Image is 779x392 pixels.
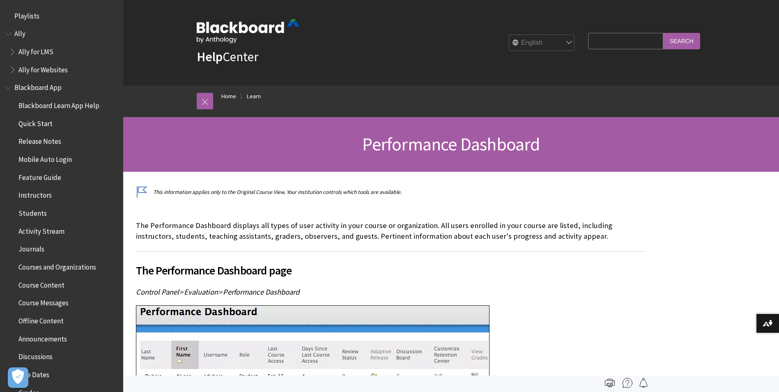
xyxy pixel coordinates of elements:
span: Performance Dashboard [362,133,540,155]
span: Ally for Websites [18,63,68,74]
span: Blackboard Learn App Help [18,99,99,110]
a: Learn [247,91,261,101]
img: More help [623,378,632,388]
img: Blackboard by Anthology [197,19,299,43]
span: Courses and Organizations [18,260,96,271]
nav: Book outline for Playlists [5,9,118,23]
span: Feature Guide [18,171,61,182]
nav: Book outline for Anthology Ally Help [5,27,118,77]
span: Instructors [18,189,52,200]
span: Release Notes [18,135,61,146]
span: Control Panel [136,287,179,297]
span: Activity Stream [18,224,64,235]
strong: Help [197,48,223,65]
span: Evaluation [184,287,218,297]
span: Quick Start [18,117,53,128]
span: Ally for LMS [18,45,53,56]
input: Search [663,33,700,49]
span: Discussions [18,350,53,361]
p: This information applies only to the Original Course View. Your institution controls which tools ... [136,188,645,196]
button: Open Preferences [8,367,28,388]
span: Mobile Auto Login [18,152,72,164]
img: Follow this page [639,378,648,388]
img: Print [605,378,615,388]
span: Course Messages [18,296,69,307]
p: The Performance Dashboard displays all types of user activity in your course or organization. All... [136,220,645,242]
span: Offline Content [18,314,64,325]
span: Students [18,206,47,217]
span: Playlists [14,9,39,20]
span: The Performance Dashboard page [136,262,645,279]
span: Blackboard App [14,81,62,92]
span: Due Dates [18,368,49,379]
span: Performance Dashboard [223,287,299,297]
span: Journals [18,242,44,254]
select: Site Language Selector [509,35,575,51]
span: Ally [14,27,25,38]
span: Announcements [18,332,67,343]
a: HelpCenter [197,48,258,65]
p: > > [136,287,645,297]
span: Course Content [18,278,64,289]
a: Home [221,91,236,101]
